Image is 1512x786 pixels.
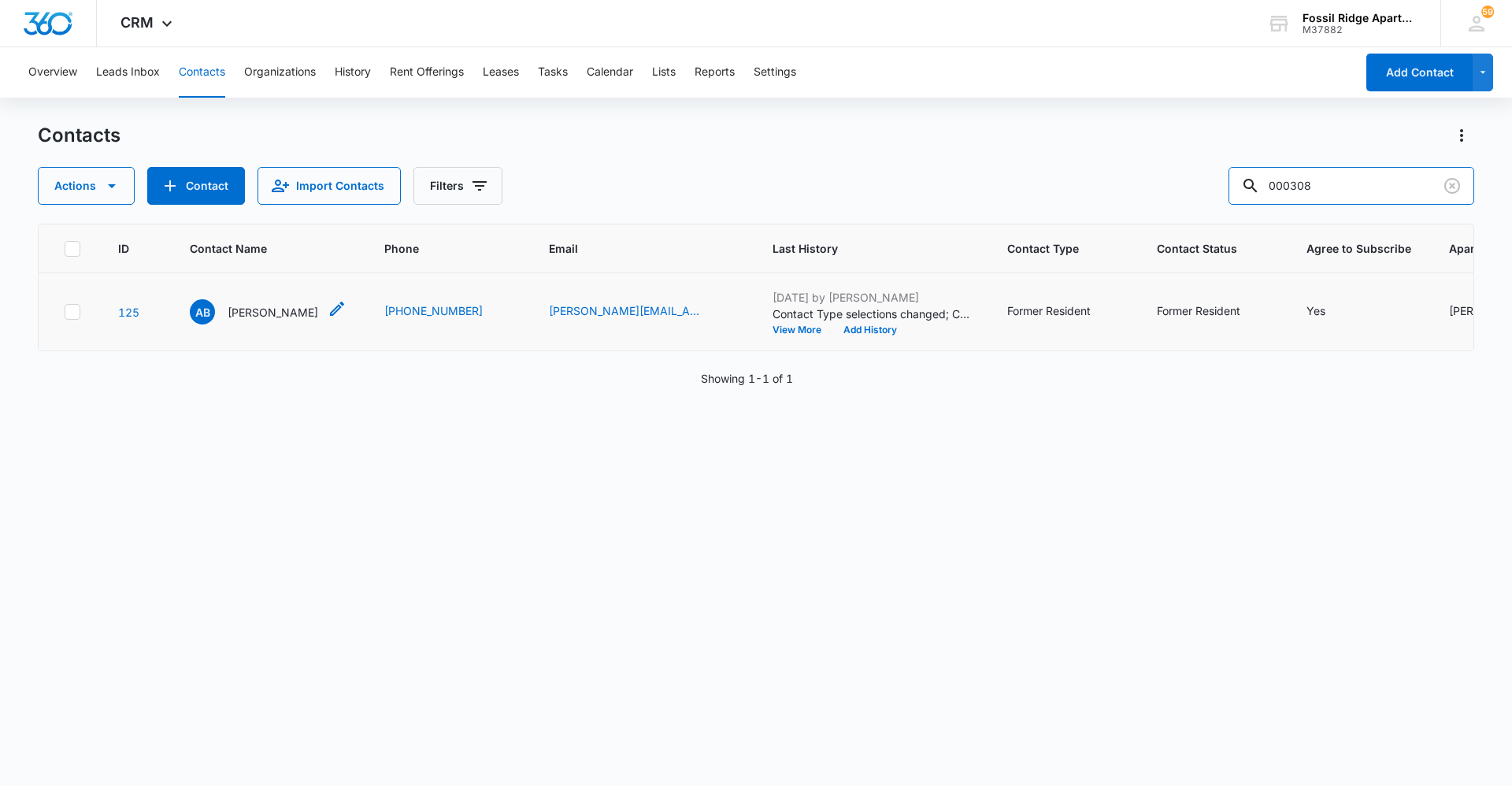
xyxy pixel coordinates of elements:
[96,47,160,98] button: Leads Inbox
[228,304,318,321] p: [PERSON_NAME]
[1481,6,1494,18] span: 59
[120,14,154,31] span: CRM
[773,325,832,335] button: View More
[190,299,215,324] span: AB
[652,47,676,98] button: Lists
[1366,54,1473,91] button: Add Contact
[1228,167,1474,205] input: Search Contacts
[384,302,483,319] a: [PHONE_NUMBER]
[1157,240,1246,257] span: Contact Status
[1306,302,1325,319] div: Yes
[1303,12,1417,24] div: account name
[413,167,502,205] button: Filters
[1306,302,1354,321] div: Agree to Subscribe - Yes - Select to Edit Field
[244,47,316,98] button: Organizations
[549,302,706,319] a: [PERSON_NAME][EMAIL_ADDRESS][DOMAIN_NAME]
[258,167,401,205] button: Import Contacts
[1007,302,1119,321] div: Contact Type - Former Resident - Select to Edit Field
[587,47,633,98] button: Calendar
[384,240,488,257] span: Phone
[1303,24,1417,35] div: account id
[1306,240,1411,257] span: Agree to Subscribe
[1007,302,1091,319] div: Former Resident
[179,47,225,98] button: Contacts
[832,325,908,335] button: Add History
[773,289,969,306] p: [DATE] by [PERSON_NAME]
[38,124,120,147] h1: Contacts
[695,47,735,98] button: Reports
[1481,6,1494,18] div: notifications count
[118,306,139,319] a: Navigate to contact details page for Alissa Bush
[384,302,511,321] div: Phone - (303) 906-3610 - Select to Edit Field
[147,167,245,205] button: Add Contact
[1007,240,1096,257] span: Contact Type
[1157,302,1240,319] div: Former Resident
[28,47,77,98] button: Overview
[701,370,793,387] p: Showing 1-1 of 1
[549,302,735,321] div: Email - alissa.bush12@gmail.com - Select to Edit Field
[190,299,346,324] div: Contact Name - Alissa Bush - Select to Edit Field
[1157,302,1269,321] div: Contact Status - Former Resident - Select to Edit Field
[1440,173,1465,198] button: Clear
[538,47,568,98] button: Tasks
[335,47,371,98] button: History
[390,47,464,98] button: Rent Offerings
[190,240,324,257] span: Contact Name
[549,240,712,257] span: Email
[773,240,947,257] span: Last History
[1449,123,1474,148] button: Actions
[754,47,796,98] button: Settings
[773,306,969,322] p: Contact Type selections changed; Current Resident was removed and Former Resident was added.
[118,240,129,257] span: ID
[38,167,135,205] button: Actions
[483,47,519,98] button: Leases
